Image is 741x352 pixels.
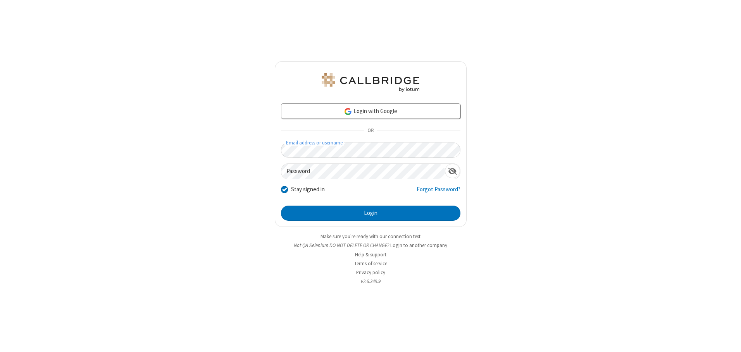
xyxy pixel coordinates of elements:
div: Show password [445,164,460,178]
a: Login with Google [281,103,460,119]
li: Not QA Selenium DO NOT DELETE OR CHANGE? [275,242,467,249]
button: Login to another company [390,242,447,249]
img: QA Selenium DO NOT DELETE OR CHANGE [320,73,421,92]
li: v2.6.349.9 [275,278,467,285]
button: Login [281,206,460,221]
span: OR [364,125,377,136]
label: Stay signed in [291,185,325,194]
a: Make sure you're ready with our connection test [321,233,420,240]
a: Help & support [355,251,386,258]
input: Password [281,164,445,179]
a: Terms of service [354,260,387,267]
img: google-icon.png [344,107,352,116]
a: Forgot Password? [417,185,460,200]
a: Privacy policy [356,269,385,276]
input: Email address or username [281,143,460,158]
